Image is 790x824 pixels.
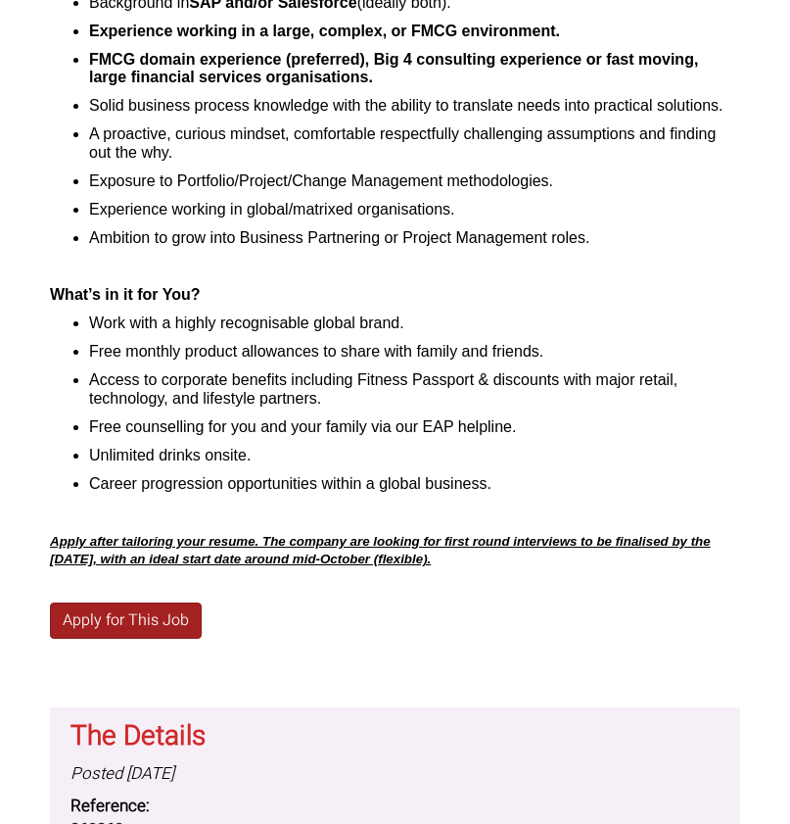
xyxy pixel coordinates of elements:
li: Experience working in global/matrixed organisations. [89,201,740,218]
i: Posted [DATE] [70,761,174,786]
li: Unlimited drinks onsite. [89,447,740,464]
b: Experience working in a large, complex, or FMCG environment. [89,23,560,39]
li: A proactive, curious mindset, comfortable respectfully challenging assumptions and finding out th... [89,125,740,162]
b: What’s in it for You? [50,286,200,303]
li: Free monthly product allowances to share with family and friends. [89,343,740,361]
li: Free counselling for you and your family via our EAP helpline. [89,418,740,436]
a: Apply for This Job [50,603,202,639]
li: Exposure to Portfolio/Project/Change Management methodologies. [89,172,740,190]
b: FMCG domain experience (preferred), Big 4 consulting experience or fast moving, large financial s... [89,51,698,85]
li: Career progression opportunities within a global business. [89,475,740,493]
li: Access to corporate benefits including Fitness Passport & discounts with major retail, technology... [89,371,740,408]
li: Ambition to grow into Business Partnering or Project Management roles. [89,229,740,247]
h3: The Details [70,722,720,752]
dt: Reference: [70,795,720,818]
span: Apply after tailoring your resume. The company are looking for first round interviews to be final... [50,534,711,566]
li: Solid business process knowledge with the ability to translate needs into practical solutions. [89,97,740,115]
li: Work with a highly recognisable global brand. [89,315,740,332]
